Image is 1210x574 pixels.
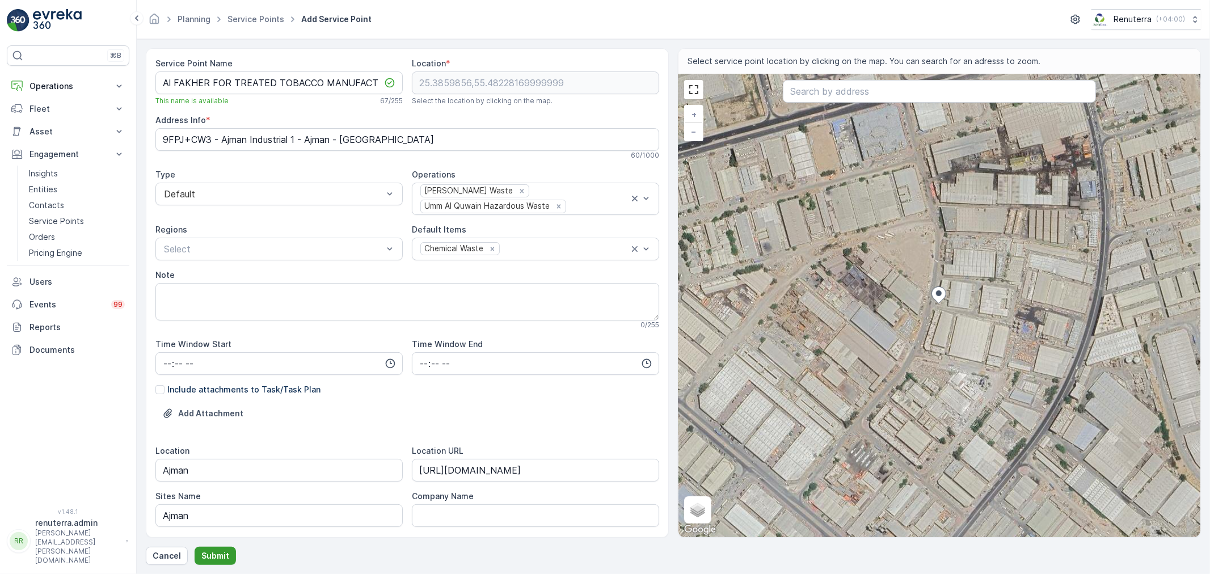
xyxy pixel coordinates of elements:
[24,166,129,182] a: Insights
[7,143,129,166] button: Engagement
[227,14,284,24] a: Service Points
[421,243,485,255] div: Chemical Waste
[688,56,1040,67] span: Select service point location by clicking on the map. You can search for an adresss to zoom.
[155,491,201,501] label: Sites Name
[29,276,125,288] p: Users
[486,244,499,254] div: Remove Chemical Waste
[685,497,710,522] a: Layers
[553,201,565,212] div: Remove Umm Al Quwain Hazardous Waste
[146,547,188,565] button: Cancel
[24,182,129,197] a: Entities
[29,184,57,195] p: Entities
[29,103,107,115] p: Fleet
[631,151,659,160] p: 60 / 1000
[155,537,201,546] label: Bins Belong
[412,58,446,68] label: Location
[7,508,129,515] span: v 1.48.1
[1156,15,1185,24] p: ( +04:00 )
[7,9,29,32] img: logo
[29,149,107,160] p: Engagement
[685,106,702,123] a: Zoom In
[516,186,528,196] div: Remove Ajman Hazardous Waste
[685,123,702,140] a: Zoom Out
[10,532,28,550] div: RR
[24,197,129,213] a: Contacts
[412,537,461,546] label: Type of Bins
[412,170,456,179] label: Operations
[783,80,1096,103] input: Search by address
[29,81,107,92] p: Operations
[29,216,84,227] p: Service Points
[7,293,129,316] a: Events99
[7,271,129,293] a: Users
[692,126,697,136] span: −
[29,126,107,137] p: Asset
[7,120,129,143] button: Asset
[29,344,125,356] p: Documents
[29,322,125,333] p: Reports
[155,404,250,423] button: Upload File
[685,81,702,98] a: View Fullscreen
[421,200,551,212] div: Umm Al Quwain Hazardous Waste
[1091,9,1201,29] button: Renuterra(+04:00)
[412,491,474,501] label: Company Name
[692,109,697,119] span: +
[640,320,659,330] p: 0 / 255
[178,14,210,24] a: Planning
[29,299,104,310] p: Events
[29,168,58,179] p: Insights
[1114,14,1152,25] p: Renuterra
[167,384,321,395] p: Include attachments to Task/Task Plan
[155,339,231,349] label: Time Window Start
[681,522,719,537] img: Google
[155,96,229,105] span: This name is available
[155,225,187,234] label: Regions
[7,98,129,120] button: Fleet
[155,115,206,125] label: Address Info
[7,339,129,361] a: Documents
[33,9,82,32] img: logo_light-DOdMpM7g.png
[35,517,120,529] p: renuterra.admin
[110,51,121,60] p: ⌘B
[178,408,243,419] p: Add Attachment
[380,96,403,105] p: 67 / 255
[7,75,129,98] button: Operations
[148,17,161,27] a: Homepage
[29,247,82,259] p: Pricing Engine
[155,446,189,455] label: Location
[412,96,553,105] span: Select the location by clicking on the map.
[412,446,463,455] label: Location URL
[29,231,55,243] p: Orders
[164,242,383,256] p: Select
[412,339,483,349] label: Time Window End
[201,550,229,562] p: Submit
[7,517,129,565] button: RRrenuterra.admin[PERSON_NAME][EMAIL_ADDRESS][PERSON_NAME][DOMAIN_NAME]
[24,245,129,261] a: Pricing Engine
[113,300,123,309] p: 99
[7,316,129,339] a: Reports
[1091,13,1109,26] img: Screenshot_2024-07-26_at_13.33.01.png
[299,14,374,25] span: Add Service Point
[29,200,64,211] p: Contacts
[155,58,233,68] label: Service Point Name
[35,529,120,565] p: [PERSON_NAME][EMAIL_ADDRESS][PERSON_NAME][DOMAIN_NAME]
[421,185,515,197] div: [PERSON_NAME] Waste
[195,547,236,565] button: Submit
[681,522,719,537] a: Open this area in Google Maps (opens a new window)
[24,229,129,245] a: Orders
[412,225,466,234] label: Default Items
[155,270,175,280] label: Note
[153,550,181,562] p: Cancel
[24,213,129,229] a: Service Points
[155,170,175,179] label: Type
